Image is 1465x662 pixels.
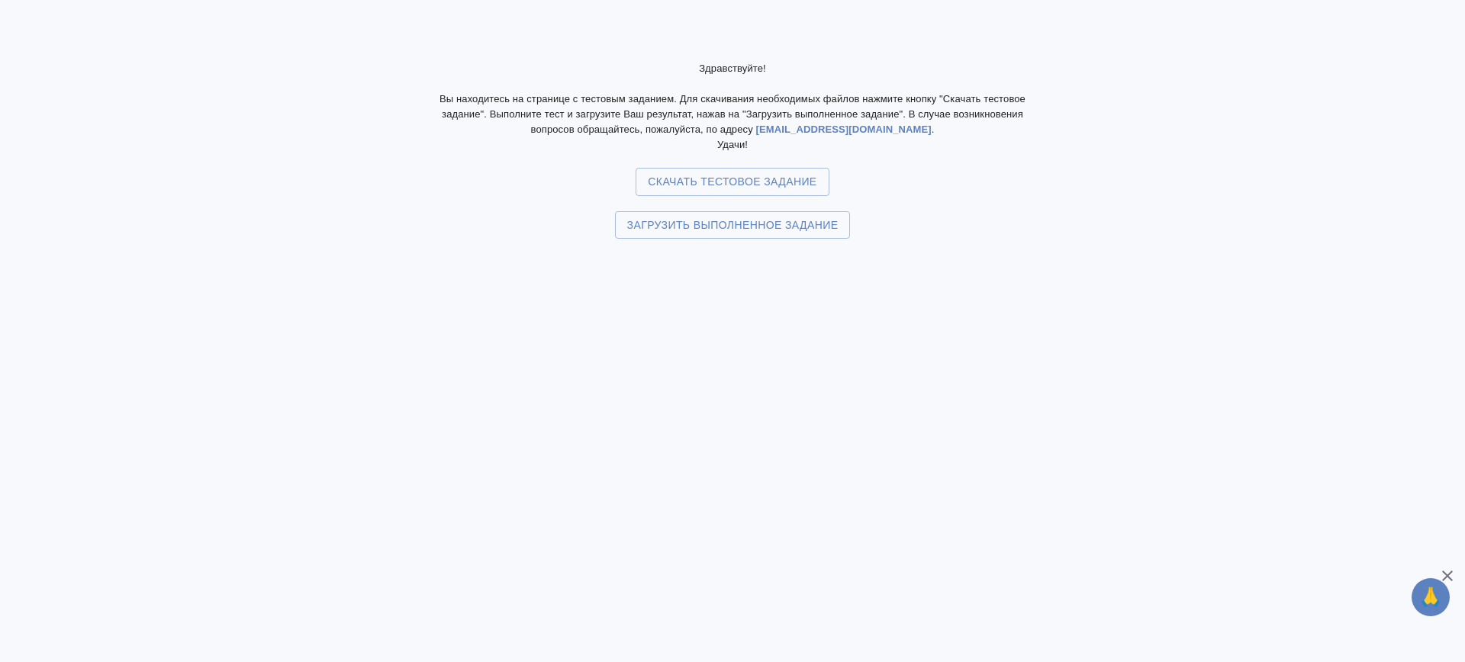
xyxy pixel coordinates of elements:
[1412,578,1450,616] button: 🙏
[756,124,932,135] a: [EMAIL_ADDRESS][DOMAIN_NAME]
[627,216,839,235] span: Загрузить выполненное задание
[648,172,816,191] span: Скачать тестовое задание
[1418,581,1444,613] span: 🙏
[427,61,1038,153] p: Здравствуйте! Вы находитесь на странице с тестовым заданием. Для скачивания необходимых файлов на...
[615,211,851,239] label: Загрузить выполненное задание
[636,168,829,196] button: Скачать тестовое задание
